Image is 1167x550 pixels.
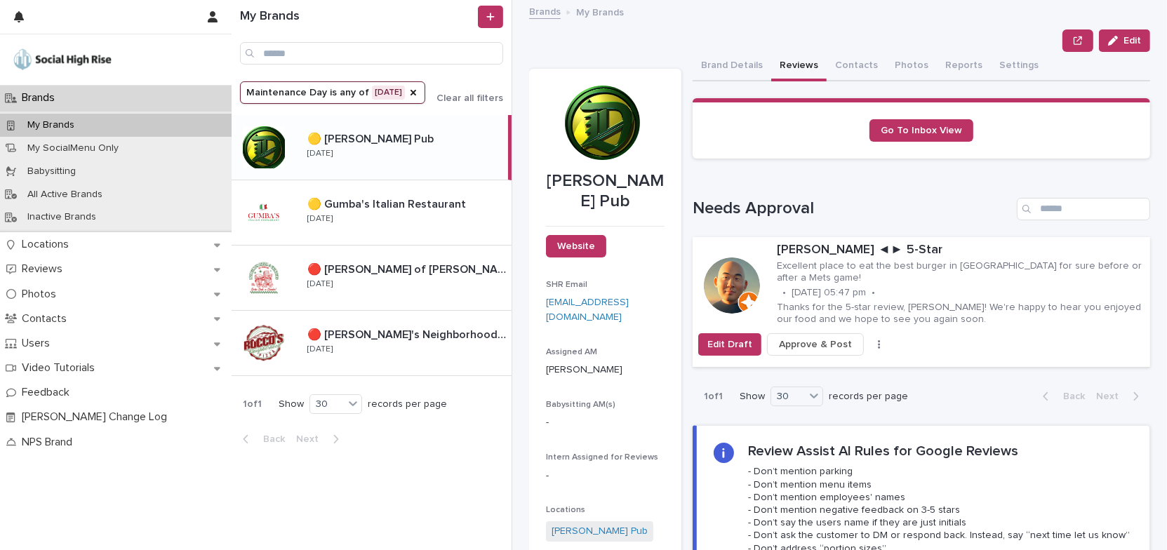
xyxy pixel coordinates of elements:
[748,443,1018,460] h2: Review Assist AI Rules for Google Reviews
[232,246,512,311] a: 🔴 [PERSON_NAME] of [PERSON_NAME]🔴 [PERSON_NAME] of [PERSON_NAME] [DATE]
[436,93,503,103] span: Clear all filters
[16,361,106,375] p: Video Tutorials
[767,333,864,356] button: Approve & Post
[557,241,595,251] span: Website
[16,386,81,399] p: Feedback
[693,237,1150,368] a: [PERSON_NAME] ◄► 5-StarExcellent place to eat the best burger in [GEOGRAPHIC_DATA] for sure befor...
[782,287,786,299] p: •
[307,344,333,354] p: [DATE]
[777,260,1145,284] p: Excellent place to eat the best burger in [GEOGRAPHIC_DATA] for sure before or after a Mets game!
[240,42,503,65] input: Search
[827,52,886,81] button: Contacts
[307,195,469,211] p: 🟡 Gumba's Italian Restaurant
[240,81,425,104] button: Maintenance Day
[777,302,1145,326] p: Thanks for the 5-star review, [PERSON_NAME]! We're happy to hear you enjoyed our food and we hope...
[1091,390,1150,403] button: Next
[307,326,509,342] p: 🔴 [PERSON_NAME]'s Neighborhood Pizza
[1099,29,1150,52] button: Edit
[546,297,629,322] a: [EMAIL_ADDRESS][DOMAIN_NAME]
[829,391,908,403] p: records per page
[255,434,285,444] span: Back
[881,126,962,135] span: Go To Inbox View
[368,398,447,410] p: records per page
[291,433,350,445] button: Next
[1123,36,1141,46] span: Edit
[16,337,61,350] p: Users
[740,391,765,403] p: Show
[307,149,333,159] p: [DATE]
[546,453,658,462] span: Intern Assigned for Reviews
[546,363,665,377] p: [PERSON_NAME]
[991,52,1047,81] button: Settings
[546,171,665,212] p: [PERSON_NAME] Pub
[693,380,734,414] p: 1 of 1
[16,119,86,131] p: My Brands
[16,91,66,105] p: Brands
[546,469,665,483] p: -
[307,260,509,276] p: 🔴 [PERSON_NAME] of [PERSON_NAME]
[546,235,606,257] a: Website
[707,337,752,351] span: Edit Draft
[698,333,761,356] button: Edit Draft
[771,52,827,81] button: Reviews
[529,3,561,19] a: Brands
[232,180,512,246] a: 🟡 Gumba's Italian Restaurant🟡 Gumba's Italian Restaurant [DATE]
[425,93,503,103] button: Clear all filters
[232,387,273,422] p: 1 of 1
[1055,391,1085,401] span: Back
[232,311,512,376] a: 🔴 [PERSON_NAME]'s Neighborhood Pizza🔴 [PERSON_NAME]'s Neighborhood Pizza [DATE]
[307,130,436,146] p: 🟡 [PERSON_NAME] Pub
[1017,198,1150,220] input: Search
[886,52,937,81] button: Photos
[546,401,615,409] span: Babysitting AM(s)
[546,415,665,430] p: -
[296,434,327,444] span: Next
[310,397,344,412] div: 30
[779,337,852,351] span: Approve & Post
[307,279,333,289] p: [DATE]
[546,348,597,356] span: Assigned AM
[792,287,866,299] p: [DATE] 05:47 pm
[16,238,80,251] p: Locations
[16,312,78,326] p: Contacts
[693,199,1011,219] h1: Needs Approval
[552,524,648,539] a: [PERSON_NAME] Pub
[307,214,333,224] p: [DATE]
[11,46,114,74] img: o5DnuTxEQV6sW9jFYBBf
[16,211,107,223] p: Inactive Brands
[869,119,973,142] a: Go To Inbox View
[16,288,67,301] p: Photos
[16,142,130,154] p: My SocialMenu Only
[232,433,291,445] button: Back
[771,389,805,404] div: 30
[16,166,87,177] p: Babysitting
[576,4,624,19] p: My Brands
[1096,391,1127,401] span: Next
[16,410,178,424] p: [PERSON_NAME] Change Log
[16,436,84,449] p: NPS Brand
[232,115,512,180] a: 🟡 [PERSON_NAME] Pub🟡 [PERSON_NAME] Pub [DATE]
[279,398,304,410] p: Show
[872,287,875,299] p: •
[1032,390,1091,403] button: Back
[937,52,991,81] button: Reports
[777,243,1145,258] p: [PERSON_NAME] ◄► 5-Star
[240,9,475,25] h1: My Brands
[16,262,74,276] p: Reviews
[693,52,771,81] button: Brand Details
[546,506,585,514] span: Locations
[16,189,114,201] p: All Active Brands
[546,281,587,289] span: SHR Email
